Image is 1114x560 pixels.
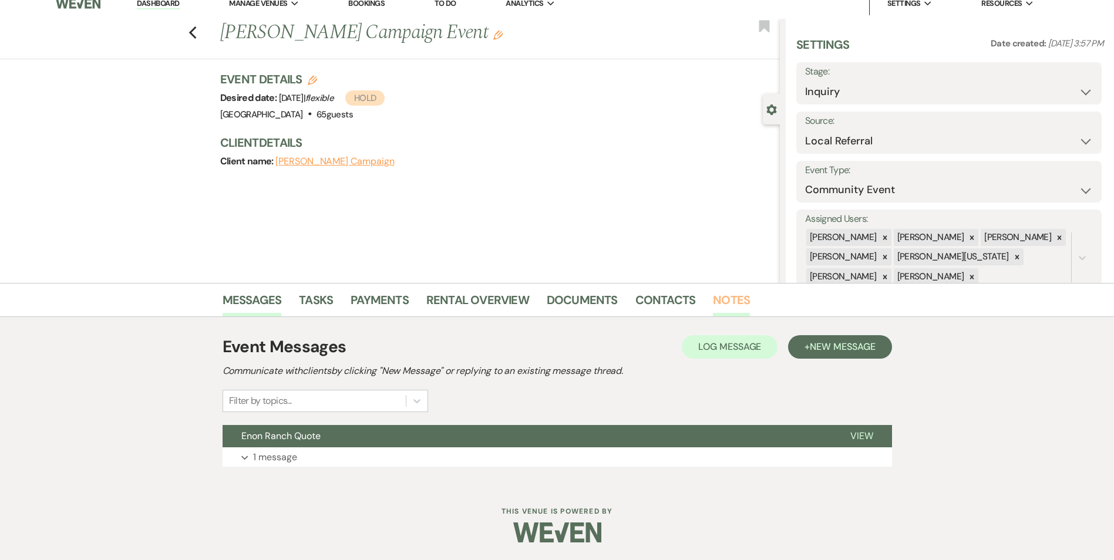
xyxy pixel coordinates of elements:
div: [PERSON_NAME] [806,248,879,265]
div: [PERSON_NAME] [806,229,879,246]
div: [PERSON_NAME] [981,229,1053,246]
button: View [832,425,892,447]
div: [PERSON_NAME] [894,268,966,285]
span: Hold [345,90,385,106]
p: 1 message [253,450,297,465]
span: Date created: [991,38,1048,49]
h2: Communicate with clients by clicking "New Message" or replying to an existing message thread. [223,364,892,378]
label: Stage: [805,63,1093,80]
button: Log Message [682,335,778,359]
a: Notes [713,291,750,316]
a: Rental Overview [426,291,529,316]
span: [DATE] | [279,92,385,104]
h1: Event Messages [223,335,346,359]
label: Source: [805,113,1093,130]
a: Contacts [635,291,696,316]
span: New Message [810,340,875,353]
a: Tasks [299,291,333,316]
a: Payments [351,291,409,316]
h3: Settings [796,36,850,62]
button: Edit [493,29,503,40]
span: 65 guests [317,109,353,120]
span: [DATE] 3:57 PM [1048,38,1103,49]
label: Assigned Users: [805,211,1093,228]
span: [GEOGRAPHIC_DATA] [220,109,303,120]
a: Documents [547,291,618,316]
span: flexible [305,92,334,104]
div: [PERSON_NAME] [894,229,966,246]
label: Event Type: [805,162,1093,179]
img: Weven Logo [513,512,601,553]
span: Desired date: [220,92,279,104]
span: Client name: [220,155,276,167]
div: [PERSON_NAME][US_STATE] [894,248,1011,265]
h3: Client Details [220,134,768,151]
div: [PERSON_NAME] [806,268,879,285]
button: Close lead details [766,103,777,114]
div: Filter by topics... [229,394,292,408]
button: [PERSON_NAME] Campaign [275,157,394,166]
h3: Event Details [220,71,385,87]
span: Enon Ranch Quote [241,430,321,442]
a: Messages [223,291,282,316]
h1: [PERSON_NAME] Campaign Event [220,19,664,47]
span: Log Message [698,340,761,353]
button: Enon Ranch Quote [223,425,832,447]
span: View [850,430,873,442]
button: 1 message [223,447,892,467]
button: +New Message [788,335,891,359]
